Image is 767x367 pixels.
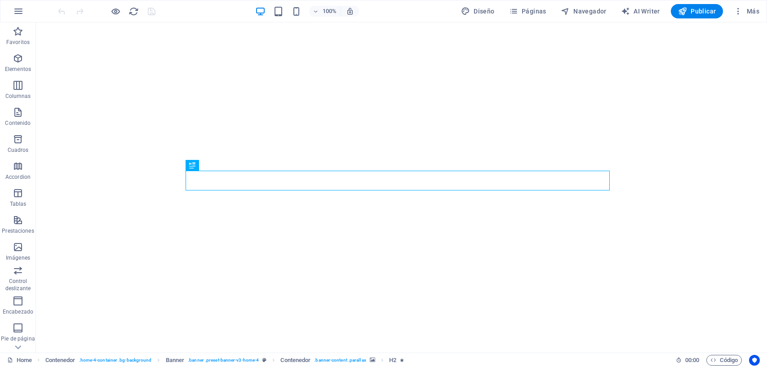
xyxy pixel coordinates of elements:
p: Imágenes [6,254,30,261]
p: Elementos [5,66,31,73]
span: Haz clic para seleccionar y doble clic para editar [280,355,310,366]
span: 00 00 [685,355,699,366]
h6: Tiempo de la sesión [676,355,700,366]
button: Más [730,4,763,18]
span: Haz clic para seleccionar y doble clic para editar [45,355,75,366]
span: Haz clic para seleccionar y doble clic para editar [166,355,185,366]
button: Páginas [505,4,550,18]
p: Prestaciones [2,227,34,234]
i: Este elemento es un preajuste personalizable [262,358,266,363]
i: Este elemento contiene un fondo [370,358,375,363]
span: Más [734,7,759,16]
button: Navegador [557,4,610,18]
h6: 100% [323,6,337,17]
p: Favoritos [6,39,30,46]
p: Cuadros [8,146,29,154]
i: Al redimensionar, ajustar el nivel de zoom automáticamente para ajustarse al dispositivo elegido. [346,7,354,15]
nav: breadcrumb [45,355,404,366]
p: Tablas [10,200,27,208]
span: Diseño [461,7,495,16]
span: : [692,357,693,363]
p: Encabezado [3,308,33,315]
button: Usercentrics [749,355,760,366]
a: Haz clic para cancelar la selección y doble clic para abrir páginas [7,355,32,366]
i: Volver a cargar página [129,6,139,17]
p: Pie de página [1,335,35,342]
span: Navegador [561,7,607,16]
span: . home-4-container .bg-background [79,355,152,366]
button: Código [706,355,742,366]
span: AI Writer [621,7,660,16]
span: . banner .preset-banner-v3-home-4 [188,355,259,366]
span: Código [710,355,738,366]
button: AI Writer [617,4,664,18]
button: Diseño [457,4,498,18]
button: reload [128,6,139,17]
p: Accordion [5,173,31,181]
button: Haz clic para salir del modo de previsualización y seguir editando [110,6,121,17]
i: El elemento contiene una animación [400,358,404,363]
button: Publicar [671,4,723,18]
p: Contenido [5,119,31,127]
p: Columnas [5,93,31,100]
button: 100% [309,6,341,17]
span: Haz clic para seleccionar y doble clic para editar [389,355,396,366]
span: Páginas [509,7,546,16]
span: . banner-content .parallax [314,355,366,366]
span: Publicar [678,7,716,16]
div: Diseño (Ctrl+Alt+Y) [457,4,498,18]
